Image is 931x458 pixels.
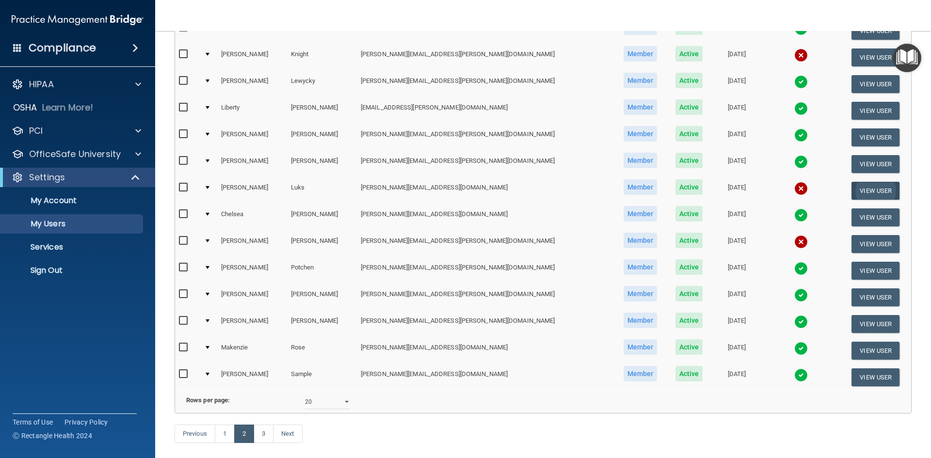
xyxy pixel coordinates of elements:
p: PCI [29,125,43,137]
td: [PERSON_NAME] [287,17,357,44]
td: [DATE] [711,44,762,71]
td: [PERSON_NAME][EMAIL_ADDRESS][PERSON_NAME][DOMAIN_NAME] [357,124,614,151]
td: Makenzie [217,337,287,364]
img: cross.ca9f0e7f.svg [794,48,808,62]
a: 3 [254,425,273,443]
button: View User [851,368,899,386]
button: View User [851,182,899,200]
img: cross.ca9f0e7f.svg [794,235,808,249]
td: Rose [287,337,357,364]
td: [PERSON_NAME][EMAIL_ADDRESS][DOMAIN_NAME] [357,204,614,231]
a: Next [273,425,302,443]
p: HIPAA [29,79,54,90]
td: [DATE] [711,97,762,124]
span: Member [624,73,658,88]
span: Active [675,286,703,301]
img: tick.e7d51cea.svg [794,262,808,275]
img: tick.e7d51cea.svg [794,75,808,89]
td: [PERSON_NAME] [217,257,287,284]
span: Member [624,233,658,248]
td: [PERSON_NAME] [217,284,287,311]
td: [DATE] [711,71,762,97]
p: Learn More! [42,102,94,113]
td: [PERSON_NAME] [217,124,287,151]
p: Settings [29,172,65,183]
td: Luks [287,177,357,204]
td: [PERSON_NAME][EMAIL_ADDRESS][PERSON_NAME][DOMAIN_NAME] [357,257,614,284]
span: Active [675,153,703,168]
a: PCI [12,125,141,137]
button: View User [851,102,899,120]
span: Member [624,366,658,381]
a: Previous [175,425,215,443]
td: [DATE] [711,17,762,44]
img: tick.e7d51cea.svg [794,368,808,382]
td: [PERSON_NAME] [287,124,357,151]
span: Active [675,73,703,88]
button: View User [851,235,899,253]
p: OSHA [13,102,37,113]
td: [PERSON_NAME][EMAIL_ADDRESS][PERSON_NAME][DOMAIN_NAME] [357,17,614,44]
img: PMB logo [12,10,144,30]
span: Member [624,339,658,355]
td: [EMAIL_ADDRESS][PERSON_NAME][DOMAIN_NAME] [357,97,614,124]
span: Member [624,286,658,301]
span: Active [675,206,703,221]
td: [PERSON_NAME][EMAIL_ADDRESS][PERSON_NAME][DOMAIN_NAME] [357,284,614,311]
td: [PERSON_NAME] [287,151,357,177]
span: Member [624,259,658,275]
p: My Account [6,196,139,205]
td: Knight [287,44,357,71]
button: View User [851,75,899,93]
td: Potchen [287,257,357,284]
a: 1 [215,425,235,443]
p: Services [6,242,139,252]
button: View User [851,208,899,226]
td: [PERSON_NAME][EMAIL_ADDRESS][PERSON_NAME][DOMAIN_NAME] [357,231,614,257]
button: View User [851,128,899,146]
td: [PERSON_NAME] [217,44,287,71]
span: Ⓒ Rectangle Health 2024 [13,431,92,441]
img: tick.e7d51cea.svg [794,288,808,302]
span: Member [624,206,658,221]
td: [PERSON_NAME] [217,177,287,204]
td: [DATE] [711,257,762,284]
img: tick.e7d51cea.svg [794,102,808,115]
td: [PERSON_NAME][EMAIL_ADDRESS][PERSON_NAME][DOMAIN_NAME] [357,44,614,71]
span: Active [675,46,703,62]
img: tick.e7d51cea.svg [794,155,808,169]
span: Active [675,339,703,355]
img: tick.e7d51cea.svg [794,208,808,222]
td: [PERSON_NAME][EMAIL_ADDRESS][PERSON_NAME][DOMAIN_NAME] [357,311,614,337]
td: [DATE] [711,337,762,364]
td: [PERSON_NAME][EMAIL_ADDRESS][PERSON_NAME][DOMAIN_NAME] [357,71,614,97]
td: [DATE] [711,311,762,337]
td: [PERSON_NAME][EMAIL_ADDRESS][PERSON_NAME][DOMAIN_NAME] [357,151,614,177]
td: [DATE] [711,284,762,311]
button: View User [851,155,899,173]
button: View User [851,22,899,40]
b: Rows per page: [186,396,230,404]
td: [DATE] [711,151,762,177]
span: Member [624,153,658,168]
button: View User [851,48,899,66]
a: Settings [12,172,141,183]
td: Sample [287,364,357,390]
span: Member [624,313,658,328]
td: [PERSON_NAME] [287,204,357,231]
td: [DATE] [711,204,762,231]
td: [PERSON_NAME] [287,97,357,124]
a: 2 [234,425,254,443]
span: Active [675,179,703,195]
span: Active [675,313,703,328]
td: Chelsea [217,204,287,231]
span: Member [624,179,658,195]
td: [DATE] [711,177,762,204]
span: Member [624,99,658,115]
td: [PERSON_NAME][EMAIL_ADDRESS][DOMAIN_NAME] [357,337,614,364]
td: [PERSON_NAME] [287,231,357,257]
td: [PERSON_NAME] [217,151,287,177]
button: Open Resource Center [893,44,921,72]
p: Sign Out [6,266,139,275]
h4: Compliance [29,41,96,55]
